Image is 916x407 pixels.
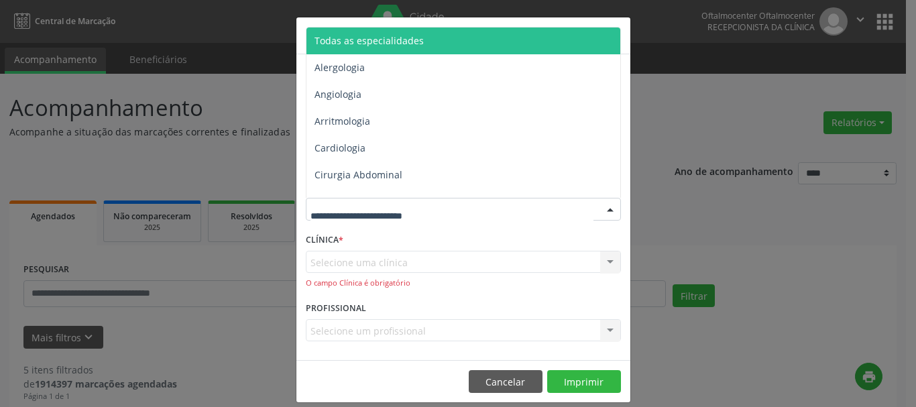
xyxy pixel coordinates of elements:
[314,195,397,208] span: Cirurgia Bariatrica
[604,17,630,50] button: Close
[306,27,459,44] h5: Relatório de agendamentos
[314,168,402,181] span: Cirurgia Abdominal
[547,370,621,393] button: Imprimir
[314,141,365,154] span: Cardiologia
[314,34,424,47] span: Todas as especialidades
[306,298,366,319] label: PROFISSIONAL
[306,230,343,251] label: CLÍNICA
[314,88,361,101] span: Angiologia
[469,370,542,393] button: Cancelar
[306,278,621,289] div: O campo Clínica é obrigatório
[314,115,370,127] span: Arritmologia
[314,61,365,74] span: Alergologia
